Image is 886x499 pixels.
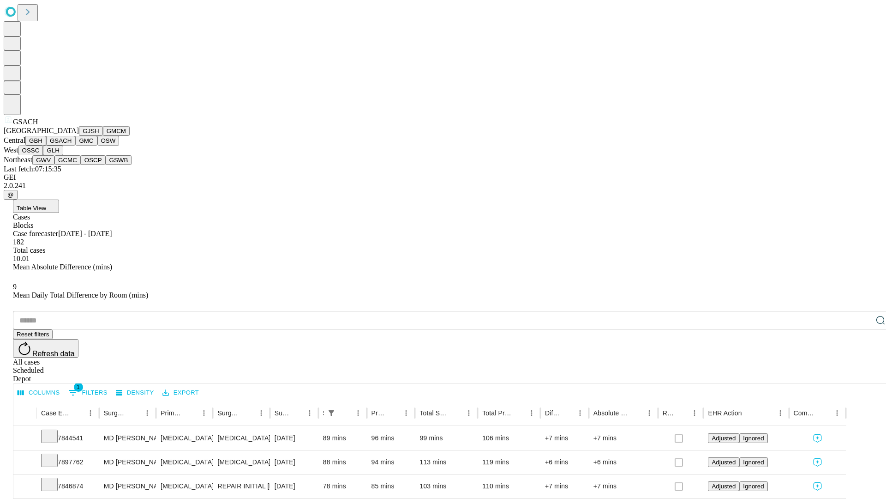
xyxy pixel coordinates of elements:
[4,190,18,200] button: @
[17,205,46,212] span: Table View
[275,450,314,474] div: [DATE]
[104,409,127,417] div: Surgeon Name
[217,475,265,498] div: REPAIR INITIAL [MEDICAL_DATA] REDUCIBLE AGE [DEMOGRAPHIC_DATA] OR MORE
[4,165,61,173] span: Last fetch: 07:15:35
[545,450,584,474] div: +6 mins
[106,155,132,165] button: GSWB
[352,407,365,420] button: Menu
[743,435,764,442] span: Ignored
[275,409,289,417] div: Surgery Date
[71,407,84,420] button: Sort
[794,409,817,417] div: Comments
[32,350,75,358] span: Refresh data
[818,407,831,420] button: Sort
[739,457,767,467] button: Ignored
[371,409,386,417] div: Predicted In Room Duration
[371,426,411,450] div: 96 mins
[561,407,574,420] button: Sort
[323,426,362,450] div: 89 mins
[161,450,208,474] div: [MEDICAL_DATA]
[303,407,316,420] button: Menu
[4,136,25,144] span: Central
[4,156,32,164] span: Northeast
[13,291,148,299] span: Mean Daily Total Difference by Room (mins)
[630,407,643,420] button: Sort
[13,263,112,271] span: Mean Absolute Difference (mins)
[13,246,45,254] span: Total cases
[217,450,265,474] div: [MEDICAL_DATA]
[54,155,81,165] button: GCMC
[81,155,106,165] button: OSCP
[688,407,701,420] button: Menu
[482,409,511,417] div: Total Predicted Duration
[545,475,584,498] div: +7 mins
[325,407,338,420] div: 1 active filter
[323,409,324,417] div: Scheduled In Room Duration
[84,407,97,420] button: Menu
[593,475,653,498] div: +7 mins
[482,426,536,450] div: 106 mins
[13,200,59,213] button: Table View
[643,407,656,420] button: Menu
[743,407,756,420] button: Sort
[13,339,78,358] button: Refresh data
[4,146,18,154] span: West
[13,230,58,237] span: Case forecaster
[18,146,43,155] button: OSSC
[545,426,584,450] div: +7 mins
[275,426,314,450] div: [DATE]
[739,433,767,443] button: Ignored
[419,426,473,450] div: 99 mins
[339,407,352,420] button: Sort
[512,407,525,420] button: Sort
[128,407,141,420] button: Sort
[708,481,739,491] button: Adjusted
[545,409,560,417] div: Difference
[15,386,62,400] button: Select columns
[4,127,79,134] span: [GEOGRAPHIC_DATA]
[712,459,736,466] span: Adjusted
[525,407,538,420] button: Menu
[255,407,268,420] button: Menu
[161,475,208,498] div: [MEDICAL_DATA]
[18,431,32,447] button: Expand
[290,407,303,420] button: Sort
[774,407,787,420] button: Menu
[275,475,314,498] div: [DATE]
[831,407,844,420] button: Menu
[185,407,198,420] button: Sort
[46,136,75,146] button: GSACH
[66,385,110,400] button: Show filters
[323,475,362,498] div: 78 mins
[13,329,53,339] button: Reset filters
[13,118,38,126] span: GSACH
[387,407,400,420] button: Sort
[593,450,653,474] div: +6 mins
[13,238,24,246] span: 182
[419,475,473,498] div: 103 mins
[104,450,151,474] div: MD [PERSON_NAME]
[663,409,675,417] div: Resolved in EHR
[25,136,46,146] button: GBH
[103,126,130,136] button: GMCM
[462,407,475,420] button: Menu
[400,407,413,420] button: Menu
[743,483,764,490] span: Ignored
[41,409,70,417] div: Case Epic Id
[198,407,210,420] button: Menu
[75,136,97,146] button: GMC
[104,426,151,450] div: MD [PERSON_NAME]
[325,407,338,420] button: Show filters
[4,182,882,190] div: 2.0.241
[449,407,462,420] button: Sort
[161,409,184,417] div: Primary Service
[79,126,103,136] button: GJSH
[708,409,742,417] div: EHR Action
[574,407,587,420] button: Menu
[7,191,14,198] span: @
[371,450,411,474] div: 94 mins
[419,450,473,474] div: 113 mins
[217,409,240,417] div: Surgery Name
[41,426,95,450] div: 7844541
[482,450,536,474] div: 119 mins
